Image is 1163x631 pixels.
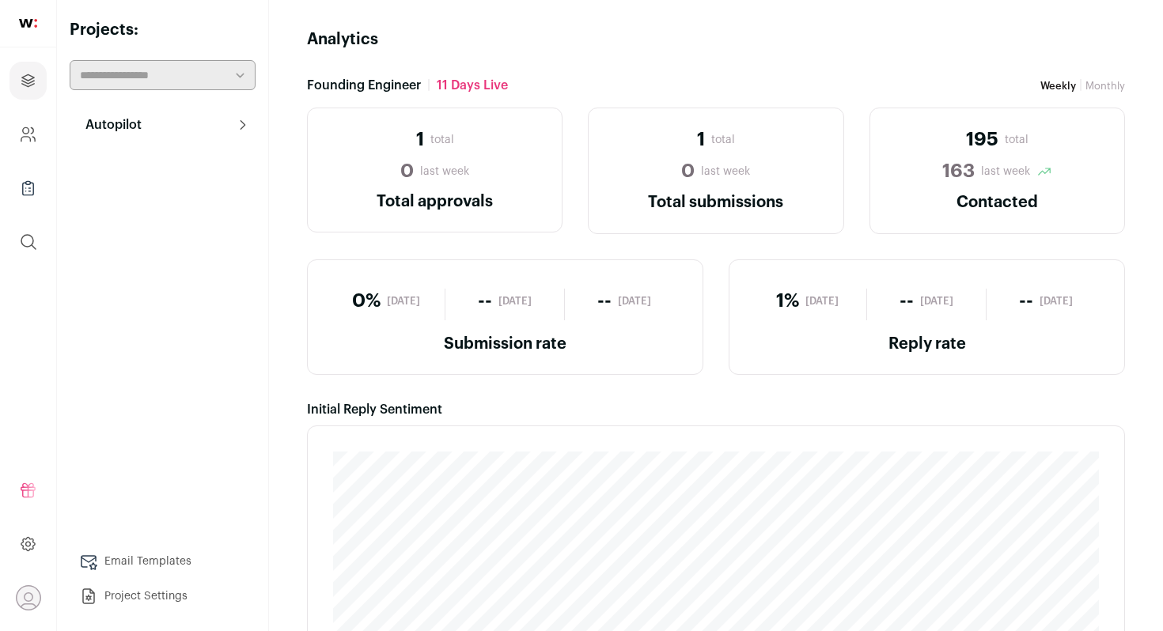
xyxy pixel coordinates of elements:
[711,132,735,148] span: total
[352,289,381,314] span: 0%
[307,76,421,95] span: Founding Engineer
[420,164,469,179] span: last week
[478,289,492,314] span: --
[748,333,1105,355] h2: Reply rate
[427,76,430,95] span: |
[1019,289,1033,314] span: --
[697,127,705,153] span: 1
[900,289,914,314] span: --
[70,109,256,141] button: Autopilot
[776,289,799,314] span: 1%
[416,127,424,153] span: 1
[1040,295,1073,308] span: [DATE]
[966,127,998,153] span: 195
[307,400,1125,419] div: Initial Reply Sentiment
[9,115,47,153] a: Company and ATS Settings
[1079,79,1082,92] span: |
[16,585,41,610] button: Open dropdown
[387,295,420,308] span: [DATE]
[498,295,532,308] span: [DATE]
[920,295,953,308] span: [DATE]
[327,191,543,213] h2: Total approvals
[608,191,824,214] h2: Total submissions
[597,289,612,314] span: --
[76,115,142,134] p: Autopilot
[701,164,750,179] span: last week
[942,159,975,184] span: 163
[618,295,651,308] span: [DATE]
[19,19,37,28] img: wellfound-shorthand-0d5821cbd27db2630d0214b213865d53afaa358527fdda9d0ea32b1df1b89c2c.svg
[430,132,454,148] span: total
[805,295,839,308] span: [DATE]
[307,28,378,51] h1: Analytics
[681,159,695,184] span: 0
[70,546,256,577] a: Email Templates
[1005,132,1029,148] span: total
[9,169,47,207] a: Company Lists
[981,164,1030,179] span: last week
[70,580,256,612] a: Project Settings
[1085,81,1125,91] a: Monthly
[9,62,47,100] a: Projects
[327,333,684,355] h2: Submission rate
[400,159,414,184] span: 0
[889,191,1105,214] h2: Contacted
[1040,81,1076,91] span: Weekly
[437,76,508,95] span: 11 days Live
[70,19,256,41] h2: Projects:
